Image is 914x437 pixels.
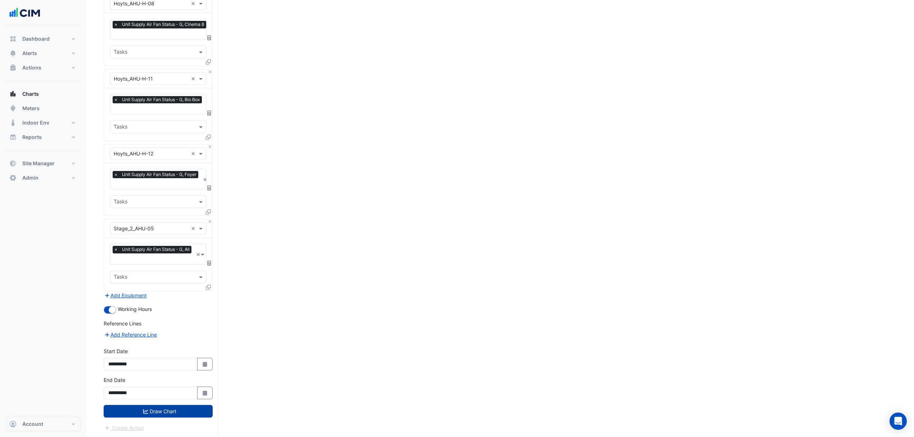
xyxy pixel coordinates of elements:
app-icon: Admin [9,174,17,181]
span: Choose Function [206,185,213,191]
button: Indoor Env [6,116,81,130]
button: Dashboard [6,32,81,46]
span: × [113,246,119,253]
button: Add Reference Line [104,330,157,339]
button: Alerts [6,46,81,60]
button: Close [208,144,212,149]
app-icon: Reports [9,134,17,141]
span: Clone Favourites and Tasks from this Equipment to other Equipment [206,284,211,290]
button: Draw Chart [104,405,213,418]
button: Close [208,219,212,224]
span: Clone Favourites and Tasks from this Equipment to other Equipment [206,134,211,140]
img: Company Logo [9,6,41,20]
app-icon: Dashboard [9,35,17,42]
span: Working Hours [118,306,152,312]
span: Unit Supply Air Fan Status - G, All [120,246,191,253]
app-icon: Meters [9,105,17,112]
span: Indoor Env [22,119,49,126]
span: Unit Supply Air Fan Status - G, Cinema 8 [120,21,206,28]
button: Close [208,69,212,74]
span: Choose Function [206,35,213,41]
span: Clear [196,251,200,258]
app-icon: Site Manager [9,160,17,167]
span: Clear [191,150,197,157]
div: Tasks [113,48,127,57]
span: Clone Favourites and Tasks from this Equipment to other Equipment [206,59,211,65]
button: Meters [6,101,81,116]
span: Clone Favourites and Tasks from this Equipment to other Equipment [206,209,211,215]
label: Start Date [104,347,128,355]
span: Clear [191,225,197,232]
label: Reference Lines [104,320,141,327]
button: Charts [6,87,81,101]
app-icon: Alerts [9,50,17,57]
span: Charts [22,90,39,98]
div: Tasks [113,123,127,132]
span: Reports [22,134,42,141]
div: Tasks [113,198,127,207]
span: × [113,21,119,28]
span: Meters [22,105,40,112]
span: Unit Supply Air Fan Status - G, Bio Box [120,96,202,103]
span: Alerts [22,50,37,57]
button: Admin [6,171,81,185]
span: Clear [203,176,207,183]
span: Admin [22,174,39,181]
span: Actions [22,64,41,71]
span: Site Manager [22,160,55,167]
label: End Date [104,376,125,384]
button: Actions [6,60,81,75]
span: Account [22,420,43,428]
fa-icon: Select Date [202,361,208,367]
button: Reports [6,130,81,144]
app-icon: Charts [9,90,17,98]
span: Choose Function [206,110,213,116]
span: Choose Function [206,260,213,266]
app-icon: Actions [9,64,17,71]
span: Unit Supply Air Fan Status - G, Foyer [120,171,198,178]
div: Tasks [113,273,127,282]
app-escalated-ticket-create-button: Please draw the charts first [104,424,144,430]
fa-icon: Select Date [202,390,208,396]
button: Add Equipment [104,291,147,299]
span: × [113,171,119,178]
app-icon: Indoor Env [9,119,17,126]
span: × [113,96,119,103]
button: Site Manager [6,156,81,171]
button: Account [6,417,81,431]
span: Dashboard [22,35,50,42]
div: Open Intercom Messenger [890,413,907,430]
span: Clear [191,75,197,82]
